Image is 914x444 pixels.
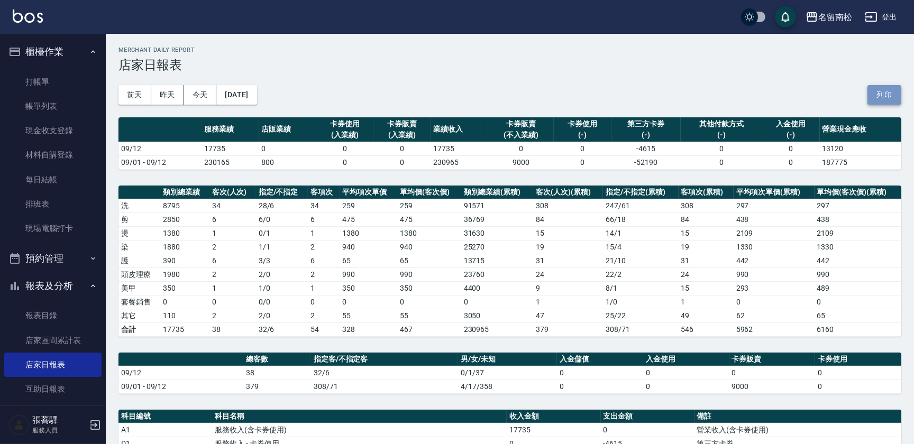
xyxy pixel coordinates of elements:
td: 65 [815,309,901,322]
td: 0 [397,295,461,309]
td: 頭皮理療 [118,267,160,281]
button: 前天 [118,85,151,105]
th: 客項次 [308,186,340,199]
td: 940 [397,240,461,254]
a: 互助排行榜 [4,401,102,425]
td: 5962 [734,322,815,336]
td: 438 [815,212,901,226]
h3: 店家日報表 [118,58,901,72]
td: 9 [533,281,603,295]
td: 6160 [815,322,901,336]
a: 打帳單 [4,70,102,94]
div: (-) [683,129,760,141]
a: 每日結帳 [4,168,102,192]
td: 6 / 0 [256,212,308,226]
th: 入金儲值 [557,353,643,366]
td: 36769 [461,212,534,226]
td: 47 [533,309,603,322]
td: 0 [734,295,815,309]
th: 營業現金應收 [820,117,901,142]
td: 230965 [461,322,534,336]
td: 0 / 0 [256,295,308,309]
td: 09/01 - 09/12 [118,380,243,393]
a: 材料自購登錄 [4,143,102,167]
td: 187775 [820,155,901,169]
td: 990 [815,267,901,281]
td: 66 / 18 [603,212,678,226]
td: 17735 [507,423,600,437]
td: 1380 [397,226,461,240]
td: 438 [734,212,815,226]
th: 業績收入 [431,117,488,142]
td: 38 [209,322,256,336]
th: 備註 [694,410,901,423]
a: 現金收支登錄 [4,118,102,143]
th: 類別總業績(累積) [461,186,534,199]
td: 2 [308,309,340,322]
td: 0 [461,295,534,309]
td: 3050 [461,309,534,322]
table: a dense table [118,353,901,394]
td: 0/1/37 [458,366,557,380]
td: 379 [243,380,311,393]
td: 0 [557,366,643,380]
div: (不入業績) [491,129,552,141]
td: 0 [554,155,611,169]
td: 28 / 6 [256,199,308,212]
td: 31630 [461,226,534,240]
td: 9000 [729,380,816,393]
td: 0 [681,155,762,169]
th: 指定/不指定(累積) [603,186,678,199]
td: 0 [762,142,819,155]
th: 卡券使用 [815,353,901,366]
td: 6 [209,212,256,226]
div: 卡券使用 [319,118,371,129]
td: 15 [533,226,603,240]
td: 美甲 [118,281,160,295]
td: 0 [557,380,643,393]
a: 報表目錄 [4,303,102,328]
th: 平均項次單價 [340,186,397,199]
button: 今天 [184,85,217,105]
td: 0 [681,142,762,155]
button: 櫃檯作業 [4,38,102,66]
td: 8 / 1 [603,281,678,295]
button: 登出 [861,7,901,27]
td: 990 [397,267,461,281]
td: 15 [679,281,734,295]
td: 297 [815,199,901,212]
td: 49 [679,309,734,322]
td: 308 [533,199,603,212]
td: 0 [762,155,819,169]
td: 0 [729,366,816,380]
td: 1330 [734,240,815,254]
button: 名留南松 [801,6,856,28]
th: 男/女/未知 [458,353,557,366]
th: 入金使用 [643,353,729,366]
td: 55 [340,309,397,322]
td: 2 [209,267,256,281]
td: 24 [679,267,734,281]
a: 店家日報表 [4,353,102,377]
td: 800 [259,155,316,169]
td: 22 / 2 [603,267,678,281]
td: 4/17/358 [458,380,557,393]
td: A1 [118,423,212,437]
td: 25 / 22 [603,309,678,322]
th: 客次(人次)(累積) [533,186,603,199]
td: 990 [340,267,397,281]
td: 2 [209,240,256,254]
td: 0 [308,295,340,309]
td: 0 [160,295,209,309]
td: 23760 [461,267,534,281]
table: a dense table [118,117,901,170]
td: 09/12 [118,142,202,155]
td: 293 [734,281,815,295]
td: 3 / 3 [256,254,308,267]
td: 467 [397,322,461,336]
a: 互助日報表 [4,377,102,401]
button: [DATE] [216,85,257,105]
a: 店家區間累計表 [4,328,102,353]
button: 昨天 [151,85,184,105]
td: 1880 [160,240,209,254]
